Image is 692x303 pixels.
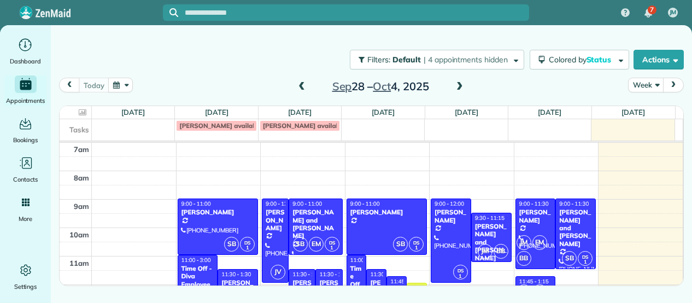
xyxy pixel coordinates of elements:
span: 9:00 - 11:30 [519,200,549,207]
span: SB [293,237,308,252]
span: DS [329,240,335,246]
span: [PERSON_NAME] available [263,121,345,130]
span: 11:30 - 1:30 [221,271,251,278]
div: [PERSON_NAME] and [PERSON_NAME] [292,208,339,240]
span: SB [562,251,577,266]
span: 9:00 - 11:30 [559,200,589,207]
div: [PERSON_NAME] [221,279,255,295]
span: DS [458,267,464,273]
small: 1 [325,243,339,253]
a: [DATE] [372,108,395,116]
div: [PERSON_NAME] [434,208,468,224]
span: 7am [74,145,89,154]
span: Filters: [367,55,390,65]
button: next [663,78,684,92]
span: BB [494,244,508,259]
span: 9:00 - 12:00 [435,200,464,207]
span: Status [587,55,613,65]
a: Bookings [4,115,46,145]
small: 1 [409,243,423,253]
div: [PERSON_NAME] [292,279,312,302]
span: 11:30 - 1:45 [292,271,322,278]
span: 11:00 - 3:00 [350,257,380,264]
span: Appointments [6,95,45,106]
span: 8am [74,173,89,182]
span: | 4 appointments hidden [424,55,508,65]
svg: Focus search [169,8,178,17]
small: 1 [454,271,467,282]
button: Actions [634,50,684,69]
span: JM [670,8,677,17]
button: Colored byStatus [530,50,629,69]
span: 10am [69,230,89,239]
small: 1 [241,243,254,253]
a: Filters: Default | 4 appointments hidden [344,50,524,69]
a: [DATE] [538,108,561,116]
span: SB [224,237,239,252]
span: Default [392,55,421,65]
span: BB [517,251,531,266]
span: JM [517,235,531,250]
div: [PERSON_NAME] and [PERSON_NAME] [559,208,593,248]
span: Colored by [549,55,615,65]
span: JV [271,265,285,279]
div: [PERSON_NAME] [319,279,339,302]
button: prev [59,78,80,92]
span: 9am [74,202,89,211]
button: Week [628,78,664,92]
div: [PERSON_NAME] [181,208,255,216]
a: Settings [4,261,46,292]
span: 7 [650,5,654,14]
span: 9:00 - 12:00 [266,200,295,207]
span: Settings [14,281,37,292]
span: 9:00 - 11:00 [181,200,211,207]
span: SB [393,237,408,252]
span: DS [582,254,588,260]
span: [PERSON_NAME] available [179,121,262,130]
div: [PERSON_NAME] [350,208,424,216]
span: 12:00 - 1:00 [410,284,440,292]
small: 1 [578,257,592,267]
button: Filters: Default | 4 appointments hidden [350,50,524,69]
span: 11:00 - 3:00 [181,257,211,264]
span: 11am [69,259,89,267]
span: EM [532,235,547,250]
span: 9:00 - 11:00 [350,200,380,207]
a: [DATE] [621,108,645,116]
span: 11:30 - 1:45 [370,271,400,278]
span: JM [478,244,492,259]
span: 9:30 - 11:15 [475,214,505,222]
span: Dashboard [10,56,41,67]
span: DS [244,240,250,246]
span: EM [309,237,324,252]
div: Time Off - Diva Employee Time Off. [181,265,215,296]
span: Bookings [13,135,38,145]
a: Dashboard [4,36,46,67]
span: EM [532,284,547,299]
span: Sep [332,79,352,93]
div: [PERSON_NAME] [519,208,553,224]
span: 9:00 - 11:00 [292,200,322,207]
span: Contacts [13,174,38,185]
a: [DATE] [205,108,228,116]
span: 11:45 - 1:15 [519,278,549,285]
span: 11:45 - 3:15 [390,278,420,285]
a: Appointments [4,75,46,106]
span: JM [517,284,531,299]
div: [PERSON_NAME] and [PERSON_NAME] [474,223,508,262]
div: 7 unread notifications [637,1,660,25]
a: Contacts [4,154,46,185]
span: Oct [373,79,391,93]
a: [DATE] [288,108,312,116]
div: [PERSON_NAME] [265,208,285,232]
a: [DATE] [121,108,145,116]
button: today [79,78,109,92]
span: More [19,213,32,224]
a: [DATE] [455,108,478,116]
h2: 28 – 4, 2025 [312,80,449,92]
button: Focus search [163,8,178,17]
span: 11:30 - 1:30 [319,271,349,278]
span: DS [413,240,419,246]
